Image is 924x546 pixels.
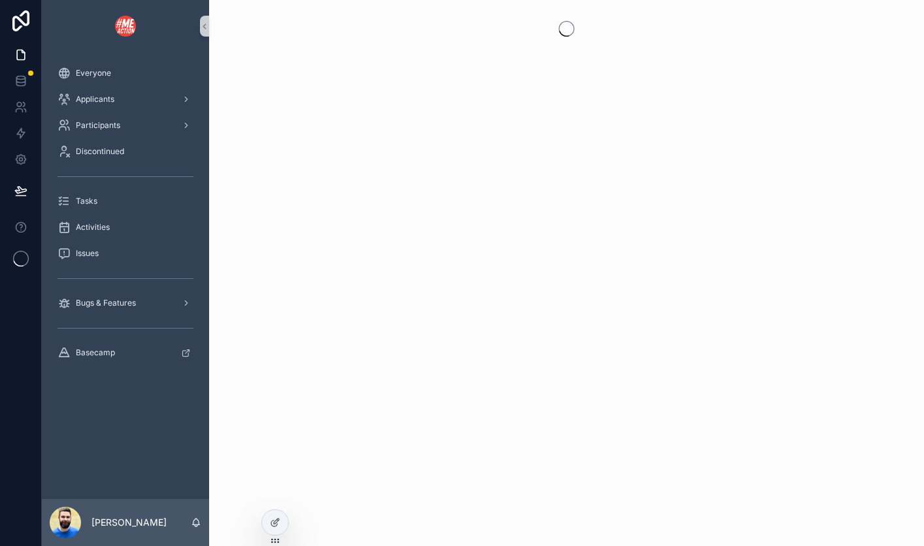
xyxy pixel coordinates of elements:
[50,341,201,364] a: Basecamp
[76,68,111,78] span: Everyone
[50,291,201,315] a: Bugs & Features
[76,248,99,259] span: Issues
[50,140,201,163] a: Discontinued
[76,347,115,358] span: Basecamp
[91,516,167,529] p: [PERSON_NAME]
[50,61,201,85] a: Everyone
[50,216,201,239] a: Activities
[50,189,201,213] a: Tasks
[76,146,124,157] span: Discontinued
[50,88,201,111] a: Applicants
[50,242,201,265] a: Issues
[42,52,209,381] div: scrollable content
[115,16,136,37] img: App logo
[50,114,201,137] a: Participants
[76,298,136,308] span: Bugs & Features
[76,120,120,131] span: Participants
[76,196,97,206] span: Tasks
[76,94,114,104] span: Applicants
[76,222,110,233] span: Activities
